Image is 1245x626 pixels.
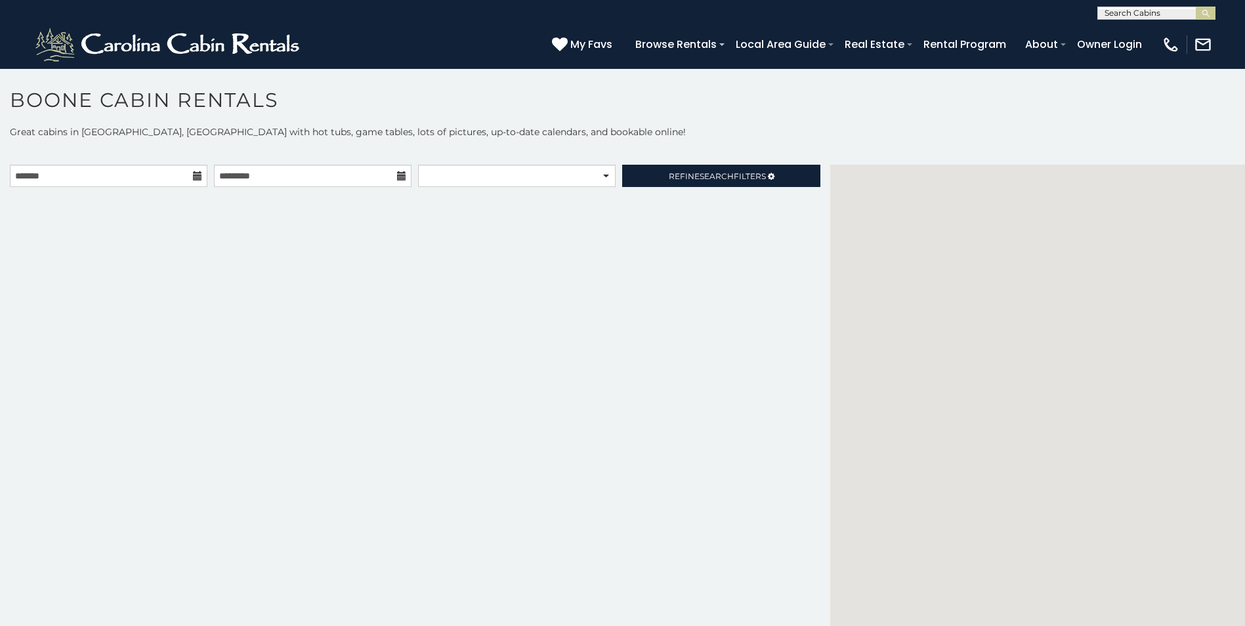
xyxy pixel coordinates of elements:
[1070,33,1149,56] a: Owner Login
[622,165,820,187] a: RefineSearchFilters
[917,33,1013,56] a: Rental Program
[669,171,766,181] span: Refine Filters
[1019,33,1065,56] a: About
[1194,35,1212,54] img: mail-regular-white.png
[33,25,305,64] img: White-1-2.png
[570,36,612,52] span: My Favs
[729,33,832,56] a: Local Area Guide
[1162,35,1180,54] img: phone-regular-white.png
[700,171,734,181] span: Search
[838,33,911,56] a: Real Estate
[629,33,723,56] a: Browse Rentals
[552,36,616,53] a: My Favs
